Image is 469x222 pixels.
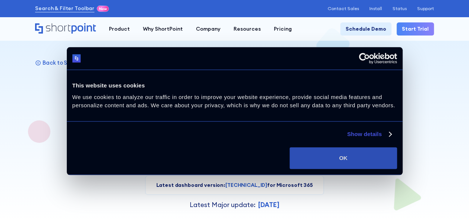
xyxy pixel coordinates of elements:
a: Why ShortPoint [137,22,190,36]
div: This website uses cookies [72,81,397,90]
a: Schedule Demo [340,22,391,36]
a: Usercentrics Cookiebot - opens in a new window [332,53,397,64]
div: Resources [234,25,261,33]
a: Back to SharePoint [35,59,94,66]
a: Start Trial [397,22,434,36]
div: Why ShortPoint [143,25,183,33]
a: Contact Sales [328,6,359,11]
a: Status [393,6,407,11]
div: Pricing [274,25,292,33]
a: Product [103,22,137,36]
span: We use cookies to analyze our traffic in order to improve your website experience, provide social... [72,94,395,109]
a: Resources [227,22,268,36]
a: Company [190,22,227,36]
a: Pricing [268,22,298,36]
strong: [TECHNICAL_ID] [225,182,267,188]
a: Home [35,23,96,34]
a: Show details [347,130,391,139]
a: Search & Filter Toolbar [35,4,94,12]
iframe: Chat Widget [432,186,469,222]
a: Support [417,6,434,11]
strong: [DATE] [258,200,279,209]
img: logo [72,54,81,63]
button: OK [290,147,397,169]
p: Latest Major update: [190,200,256,210]
div: Product [109,25,130,33]
strong: Latest dashboard version: [156,182,225,188]
div: Company [196,25,221,33]
p: Back to SharePoint [43,59,93,66]
strong: for Microsoft 365 [267,182,313,188]
a: Install [369,6,382,11]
